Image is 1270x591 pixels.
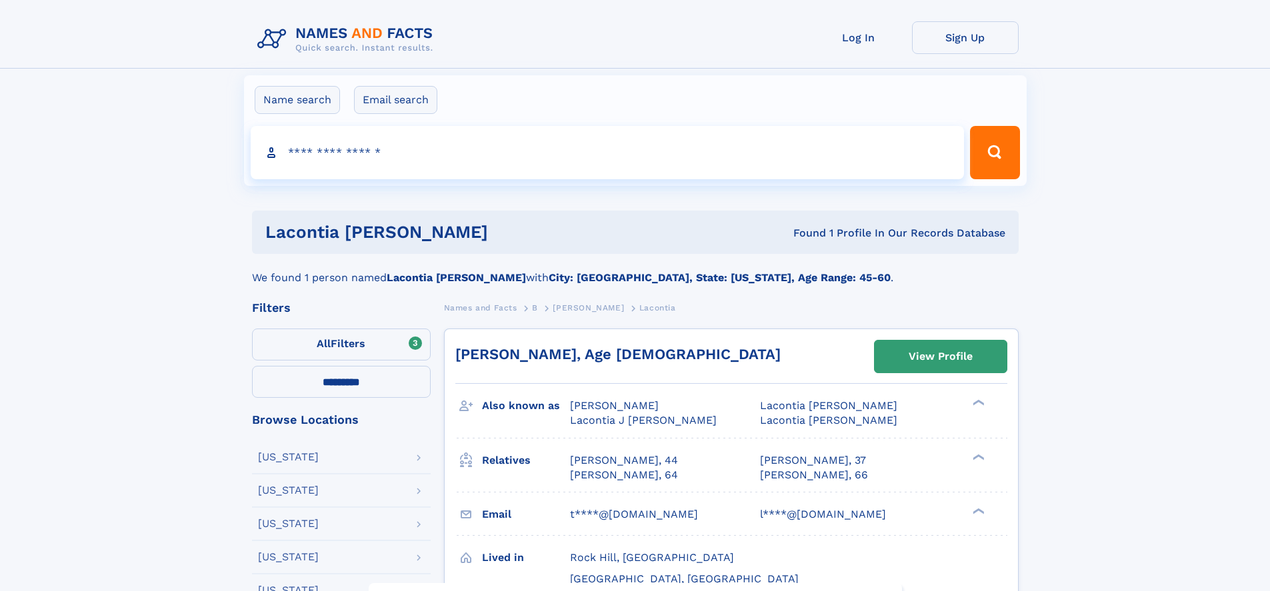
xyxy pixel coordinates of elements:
a: [PERSON_NAME], 44 [570,453,678,468]
div: ❯ [969,506,985,515]
span: All [317,337,331,350]
b: Lacontia [PERSON_NAME] [387,271,526,284]
div: ❯ [969,452,985,461]
span: Lacontia [639,303,676,312]
div: View Profile [909,341,973,372]
span: Lacontia [PERSON_NAME] [760,414,897,426]
input: search input [251,126,965,179]
a: B [532,299,538,316]
div: We found 1 person named with . [252,254,1019,286]
img: Logo Names and Facts [252,21,444,57]
a: [PERSON_NAME], 64 [570,468,678,482]
a: [PERSON_NAME], 66 [760,468,868,482]
div: [US_STATE] [258,485,319,496]
span: B [532,303,538,312]
div: Filters [252,302,431,314]
h3: Also known as [482,394,570,417]
h3: Lived in [482,546,570,569]
a: [PERSON_NAME], Age [DEMOGRAPHIC_DATA] [455,346,781,362]
span: Rock Hill, [GEOGRAPHIC_DATA] [570,551,734,564]
b: City: [GEOGRAPHIC_DATA], State: [US_STATE], Age Range: 45-60 [549,271,891,284]
button: Search Button [970,126,1019,179]
div: Browse Locations [252,414,431,426]
div: [US_STATE] [258,452,319,462]
span: [GEOGRAPHIC_DATA], [GEOGRAPHIC_DATA] [570,572,799,585]
div: [US_STATE] [258,518,319,529]
h3: Relatives [482,449,570,472]
a: View Profile [875,340,1007,372]
span: [PERSON_NAME] [553,303,624,312]
a: Sign Up [912,21,1019,54]
span: Lacontia [PERSON_NAME] [760,399,897,412]
span: Lacontia J [PERSON_NAME] [570,414,717,426]
div: Found 1 Profile In Our Records Database [641,226,1005,241]
a: Names and Facts [444,299,517,316]
label: Email search [354,86,437,114]
label: Filters [252,328,431,360]
span: [PERSON_NAME] [570,399,659,412]
div: [US_STATE] [258,552,319,562]
a: Log In [805,21,912,54]
div: ❯ [969,398,985,407]
label: Name search [255,86,340,114]
h3: Email [482,503,570,526]
a: [PERSON_NAME], 37 [760,453,866,468]
a: [PERSON_NAME] [553,299,624,316]
h1: Lacontia [PERSON_NAME] [265,224,641,241]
